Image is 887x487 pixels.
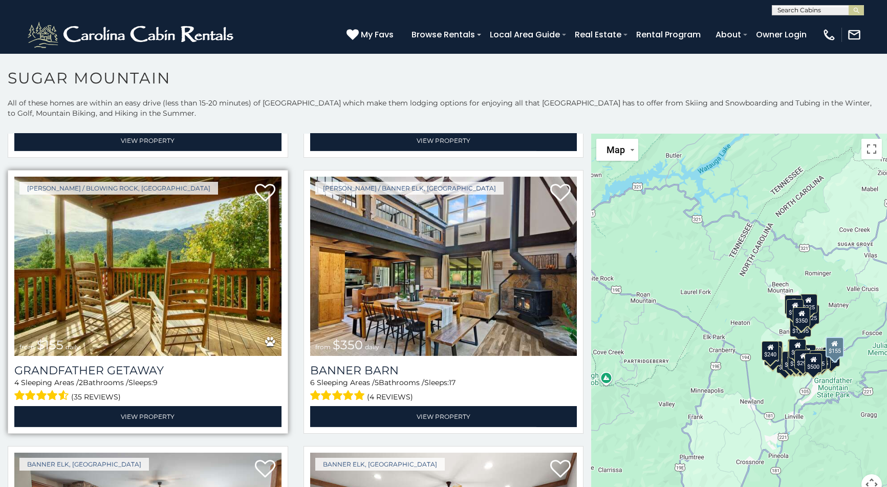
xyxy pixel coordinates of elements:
span: (4 reviews) [367,390,413,404]
span: 2 [79,378,83,387]
div: $240 [762,341,779,360]
img: Grandfather Getaway [14,177,282,356]
div: $650 [776,353,794,373]
div: $170 [787,299,804,318]
div: $350 [792,352,810,371]
a: [PERSON_NAME] / Blowing Rock, [GEOGRAPHIC_DATA] [19,182,218,195]
a: [PERSON_NAME] / Banner Elk, [GEOGRAPHIC_DATA] [315,182,504,195]
img: phone-regular-white.png [822,28,836,42]
div: $155 [826,337,844,357]
div: $375 [782,351,799,370]
div: $1,095 [790,317,811,337]
span: daily [365,343,379,351]
a: Add to favorites [255,459,275,480]
div: $200 [798,345,816,364]
div: Sleeping Areas / Bathrooms / Sleeps: [310,377,577,404]
a: Browse Rentals [406,26,480,44]
span: My Favs [361,28,394,41]
div: Sleeping Areas / Bathrooms / Sleeps: [14,377,282,404]
a: Add to favorites [255,183,275,204]
span: 4 [14,378,19,387]
a: View Property [310,406,577,427]
div: $265 [789,339,806,358]
a: Banner Barn from $350 daily [310,177,577,356]
a: My Favs [347,28,396,41]
div: $355 [764,346,782,365]
div: $290 [795,349,812,369]
span: Map [607,144,625,155]
span: $155 [37,337,63,352]
span: 6 [310,378,315,387]
span: 5 [375,378,379,387]
a: Grandfather Getaway [14,364,282,377]
a: Owner Login [751,26,812,44]
a: Add to favorites [550,183,571,204]
div: $500 [805,353,823,373]
span: 9 [153,378,158,387]
a: About [710,26,746,44]
span: (35 reviews) [72,390,121,404]
div: $125 [803,305,820,324]
img: mail-regular-white.png [847,28,861,42]
span: daily [66,343,80,351]
div: $195 [810,350,828,370]
span: $350 [333,337,363,352]
a: View Property [14,406,282,427]
button: Change map style [596,139,638,161]
a: Banner Elk, [GEOGRAPHIC_DATA] [19,458,149,471]
div: $350 [793,307,810,326]
div: $240 [785,295,802,314]
img: White-1-2.png [26,19,238,50]
span: from [19,343,35,351]
span: 17 [449,378,456,387]
a: Rental Program [631,26,706,44]
a: Grandfather Getaway from $155 daily [14,177,282,356]
a: Local Area Guide [485,26,565,44]
img: Banner Barn [310,177,577,356]
div: $375 [788,350,805,370]
a: View Property [310,130,577,151]
div: $345 [813,350,831,369]
a: Banner Barn [310,364,577,377]
a: Add to favorites [550,459,571,480]
a: Banner Elk, [GEOGRAPHIC_DATA] [315,458,445,471]
a: View Property [14,130,282,151]
div: $225 [800,294,817,313]
a: Real Estate [570,26,626,44]
button: Toggle fullscreen view [861,139,882,159]
span: from [315,343,331,351]
div: $190 [823,347,840,366]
